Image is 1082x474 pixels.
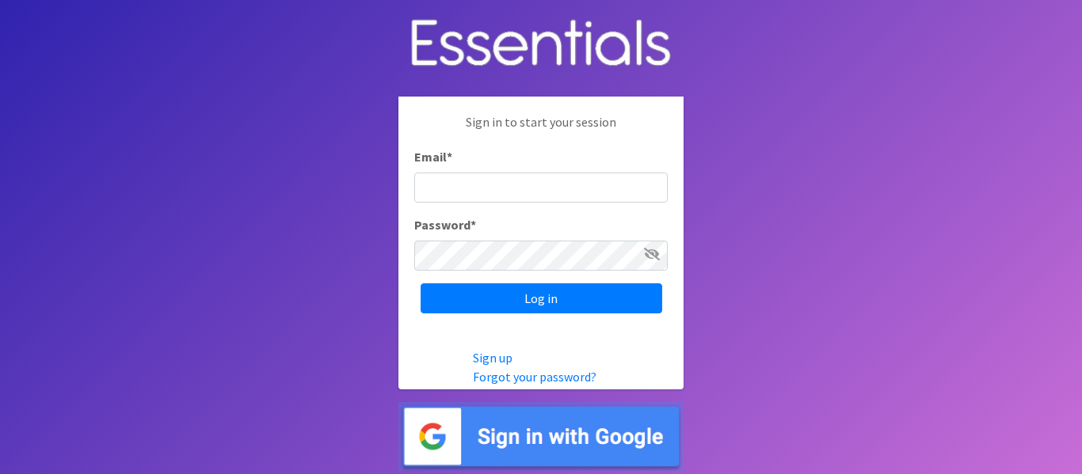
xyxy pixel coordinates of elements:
img: Human Essentials [398,3,684,85]
abbr: required [471,217,476,233]
a: Forgot your password? [473,369,596,385]
abbr: required [447,149,452,165]
label: Email [414,147,452,166]
a: Sign up [473,350,512,366]
label: Password [414,215,476,234]
input: Log in [421,283,662,313]
p: Sign in to start your session [414,112,668,147]
img: Sign in with Google [398,402,684,471]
